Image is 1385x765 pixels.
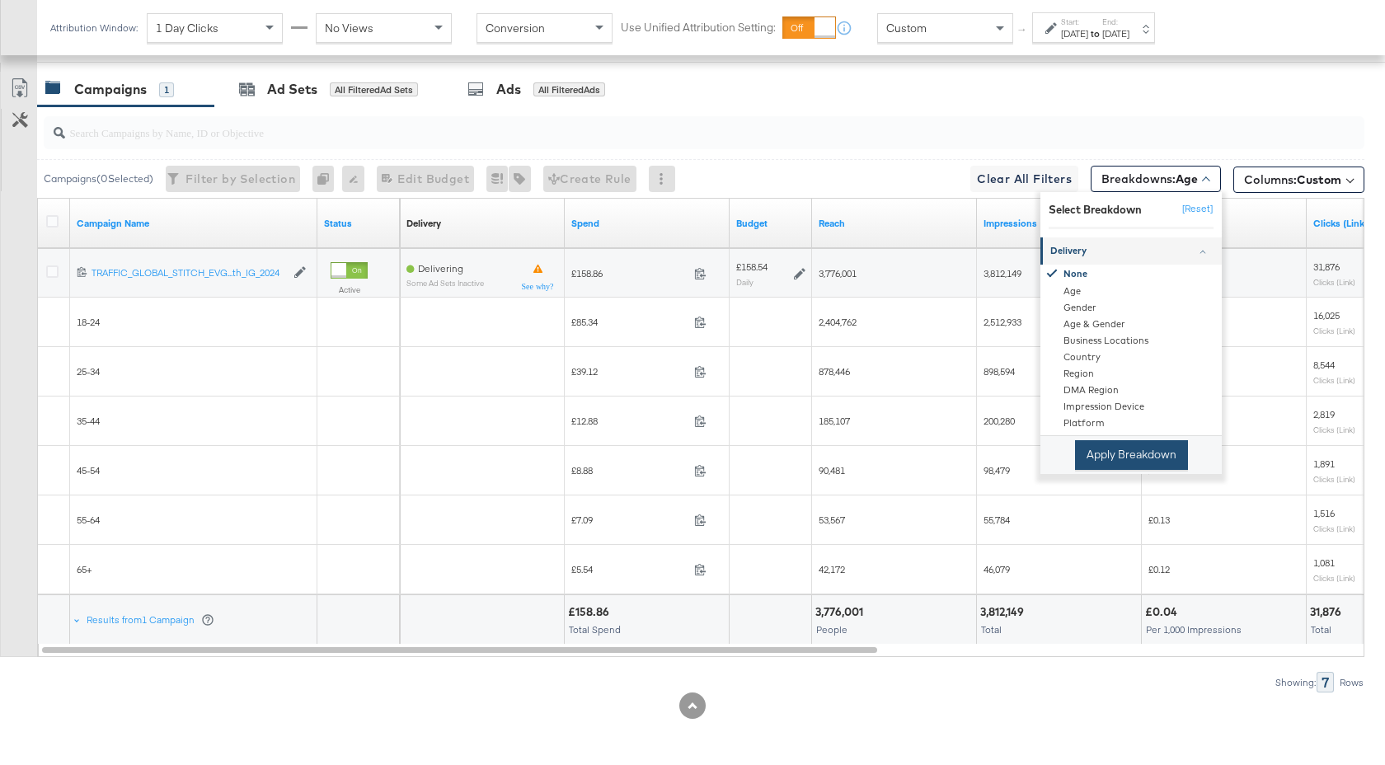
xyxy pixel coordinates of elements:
[1050,245,1214,258] div: Delivery
[1313,375,1355,385] sub: Clicks (Link)
[819,217,970,230] a: The number of people your ad was served to.
[159,82,174,97] div: 1
[984,464,1010,476] span: 98,479
[1043,284,1222,301] div: Age
[87,613,214,627] div: Results from 1 Campaign
[1233,167,1364,193] button: Columns:Custom
[418,262,463,275] span: Delivering
[1043,400,1222,416] div: Impression Device
[984,365,1015,378] span: 898,594
[77,217,311,230] a: Your campaign name.
[1244,171,1341,188] span: Columns:
[819,464,845,476] span: 90,481
[312,166,342,192] div: 0
[1043,334,1222,350] div: Business Locations
[571,514,688,526] span: £7.09
[1317,672,1334,692] div: 7
[1015,28,1031,34] span: ↑
[984,415,1015,427] span: 200,280
[65,110,1245,142] input: Search Campaigns by Name, ID or Objective
[1313,309,1340,321] span: 16,025
[819,267,857,279] span: 3,776,001
[1061,16,1088,27] label: Start:
[1075,440,1188,470] button: Apply Breakdown
[819,316,857,328] span: 2,404,762
[1313,425,1355,434] sub: Clicks (Link)
[981,623,1002,636] span: Total
[571,316,688,328] span: £85.34
[406,217,441,230] a: Reflects the ability of your Ad Campaign to achieve delivery based on ad states, schedule and bud...
[1043,265,1222,284] div: None
[1148,563,1170,575] span: £0.12
[1040,237,1222,265] a: Delivery
[1101,171,1198,187] span: Breakdowns:
[984,267,1021,279] span: 3,812,149
[1176,171,1198,186] b: Age
[984,514,1010,526] span: 55,784
[92,266,285,279] div: TRAFFIC_GLOBAL_STITCH_EVG...th_IG_2024
[1310,604,1346,620] div: 31,876
[571,217,723,230] a: The total amount spent to date.
[1313,556,1335,569] span: 1,081
[496,80,521,99] div: Ads
[819,365,850,378] span: 878,446
[1313,277,1355,287] sub: Clicks (Link)
[325,21,373,35] span: No Views
[1148,217,1300,230] a: The average cost you've paid to have 1,000 impressions of your ad.
[571,365,688,378] span: £39.12
[1061,27,1088,40] div: [DATE]
[1043,301,1222,317] div: Gender
[156,21,218,35] span: 1 Day Clicks
[815,604,868,620] div: 3,776,001
[77,514,100,526] span: 55-64
[1043,433,1222,449] div: Platform & Device
[1297,172,1341,187] span: Custom
[406,217,441,230] div: Delivery
[1313,523,1355,533] sub: Clicks (Link)
[1313,326,1355,336] sub: Clicks (Link)
[1313,260,1340,273] span: 31,876
[736,217,805,230] a: The maximum amount you're willing to spend on your ads, on average each day or over the lifetime ...
[621,20,776,35] label: Use Unified Attribution Setting:
[324,217,393,230] a: Shows the current state of your Ad Campaign.
[1049,202,1142,218] div: Select Breakdown
[1313,458,1335,470] span: 1,891
[74,80,147,99] div: Campaigns
[77,563,92,575] span: 65+
[816,623,847,636] span: People
[1102,27,1129,40] div: [DATE]
[1313,408,1335,420] span: 2,819
[571,415,688,427] span: £12.88
[533,82,605,97] div: All Filtered Ads
[1043,350,1222,367] div: Country
[1148,514,1170,526] span: £0.13
[73,595,218,645] div: Results from1 Campaign
[1088,27,1102,40] strong: to
[970,166,1078,192] button: Clear All Filters
[406,279,484,288] sub: Some Ad Sets Inactive
[44,171,153,186] div: Campaigns ( 0 Selected)
[984,563,1010,575] span: 46,079
[1172,196,1214,223] button: [Reset]
[331,284,368,295] label: Active
[977,169,1072,190] span: Clear All Filters
[980,604,1029,620] div: 3,812,149
[1146,623,1242,636] span: Per 1,000 Impressions
[1339,677,1364,688] div: Rows
[569,623,621,636] span: Total Spend
[736,277,754,287] sub: Daily
[1040,265,1222,574] div: Delivery
[819,415,850,427] span: 185,107
[1313,507,1335,519] span: 1,516
[571,464,688,476] span: £8.88
[77,464,100,476] span: 45-54
[1043,367,1222,383] div: Region
[1148,464,1170,476] span: £0.09
[92,266,285,280] a: TRAFFIC_GLOBAL_STITCH_EVG...th_IG_2024
[77,415,100,427] span: 35-44
[1313,359,1335,371] span: 8,544
[330,82,418,97] div: All Filtered Ad Sets
[1043,383,1222,400] div: DMA Region
[984,316,1021,328] span: 2,512,933
[571,563,688,575] span: £5.54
